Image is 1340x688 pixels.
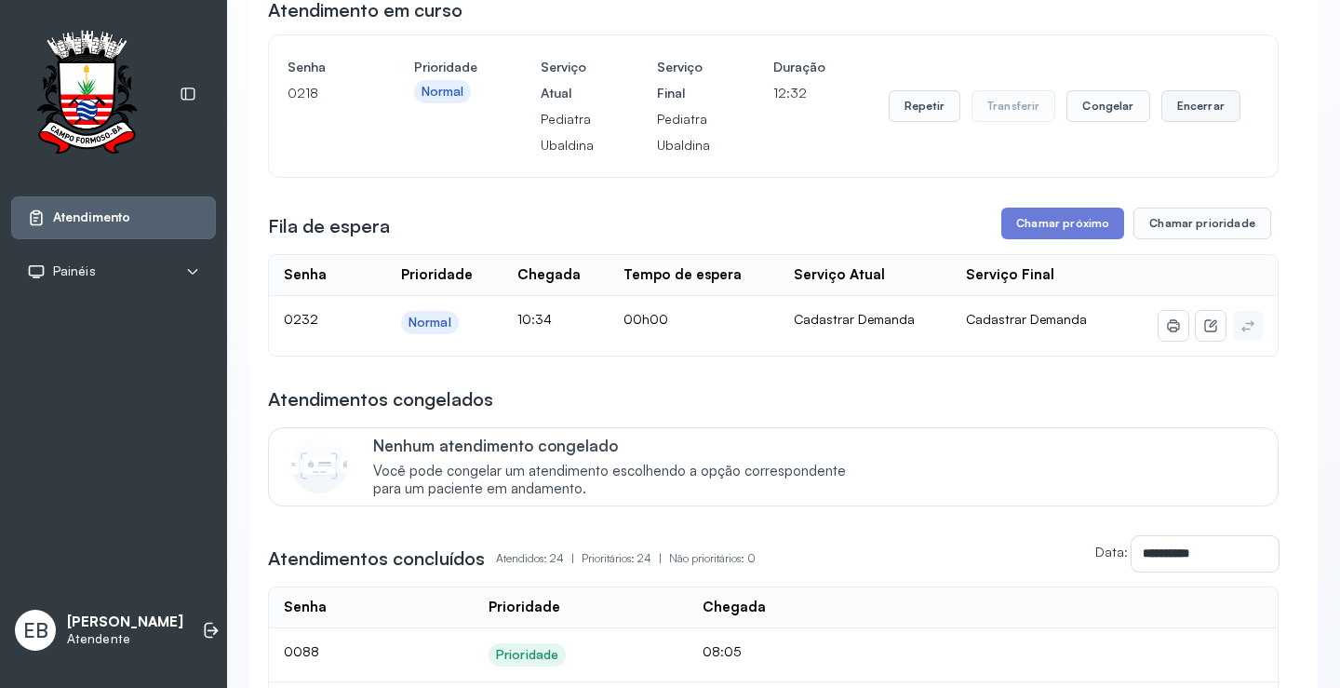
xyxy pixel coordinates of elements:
[773,80,825,106] p: 12:32
[623,311,668,327] span: 00h00
[657,54,710,106] h4: Serviço Final
[496,647,558,663] div: Prioridade
[401,266,473,284] div: Prioridade
[541,106,594,158] p: Pediatra Ubaldina
[659,551,662,565] span: |
[291,438,347,493] img: Imagem de CalloutCard
[496,546,582,572] p: Atendidos: 24
[288,80,351,106] p: 0218
[541,54,594,106] h4: Serviço Atual
[1066,90,1149,122] button: Congelar
[669,546,756,572] p: Não prioritários: 0
[422,84,464,100] div: Normal
[1095,544,1128,560] label: Data:
[889,90,960,122] button: Repetir
[288,54,351,80] h4: Senha
[284,643,319,659] span: 0088
[966,266,1054,284] div: Serviço Final
[409,315,451,331] div: Normal
[703,599,766,616] div: Chegada
[27,209,200,227] a: Atendimento
[794,266,885,284] div: Serviço Atual
[517,311,552,327] span: 10:34
[517,266,581,284] div: Chegada
[268,386,493,412] h3: Atendimentos congelados
[571,551,574,565] span: |
[67,614,183,631] p: [PERSON_NAME]
[966,311,1087,327] span: Cadastrar Demanda
[773,54,825,80] h4: Duração
[373,463,865,498] span: Você pode congelar um atendimento escolhendo a opção correspondente para um paciente em andamento.
[67,631,183,647] p: Atendente
[582,546,669,572] p: Prioritários: 24
[657,106,710,158] p: Pediatra Ubaldina
[284,599,327,616] div: Senha
[414,54,477,80] h4: Prioridade
[53,263,96,279] span: Painéis
[1001,208,1124,239] button: Chamar próximo
[20,30,154,159] img: Logotipo do estabelecimento
[284,311,318,327] span: 0232
[703,643,741,659] span: 08:05
[1161,90,1240,122] button: Encerrar
[623,266,742,284] div: Tempo de espera
[489,599,560,616] div: Prioridade
[284,266,327,284] div: Senha
[971,90,1056,122] button: Transferir
[268,546,485,572] h3: Atendimentos concluídos
[794,311,937,328] div: Cadastrar Demanda
[373,436,865,455] p: Nenhum atendimento congelado
[53,209,130,225] span: Atendimento
[268,213,390,239] h3: Fila de espera
[1133,208,1271,239] button: Chamar prioridade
